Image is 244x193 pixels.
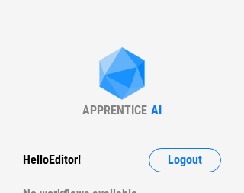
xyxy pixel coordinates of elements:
[149,148,221,172] button: Logout
[168,154,202,166] span: Logout
[151,103,162,117] div: AI
[23,148,81,172] div: Hello Editor !
[91,47,152,103] img: Apprentice AI
[82,103,147,117] div: APPRENTICE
